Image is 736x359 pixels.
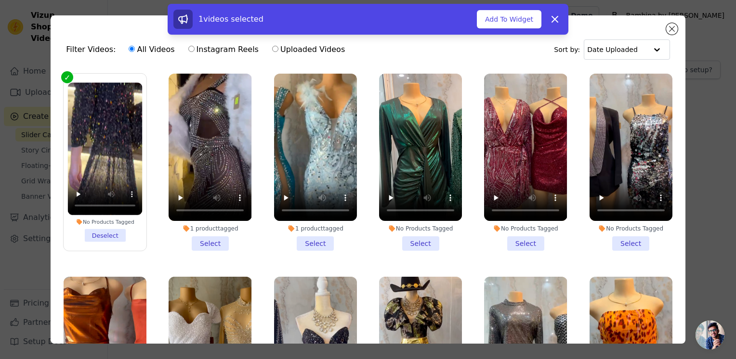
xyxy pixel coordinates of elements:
label: All Videos [128,43,175,56]
div: No Products Tagged [379,225,462,232]
label: Instagram Reels [188,43,259,56]
div: No Products Tagged [484,225,567,232]
div: Filter Videos: [66,38,350,61]
button: Add To Widget [477,10,541,28]
div: 1 product tagged [169,225,251,232]
div: 1 product tagged [274,225,357,232]
div: Sort by: [554,39,670,60]
span: 1 videos selected [198,14,263,24]
div: No Products Tagged [590,225,672,232]
div: No Products Tagged [68,218,143,225]
div: Chat abierto [696,321,724,349]
label: Uploaded Videos [272,43,345,56]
